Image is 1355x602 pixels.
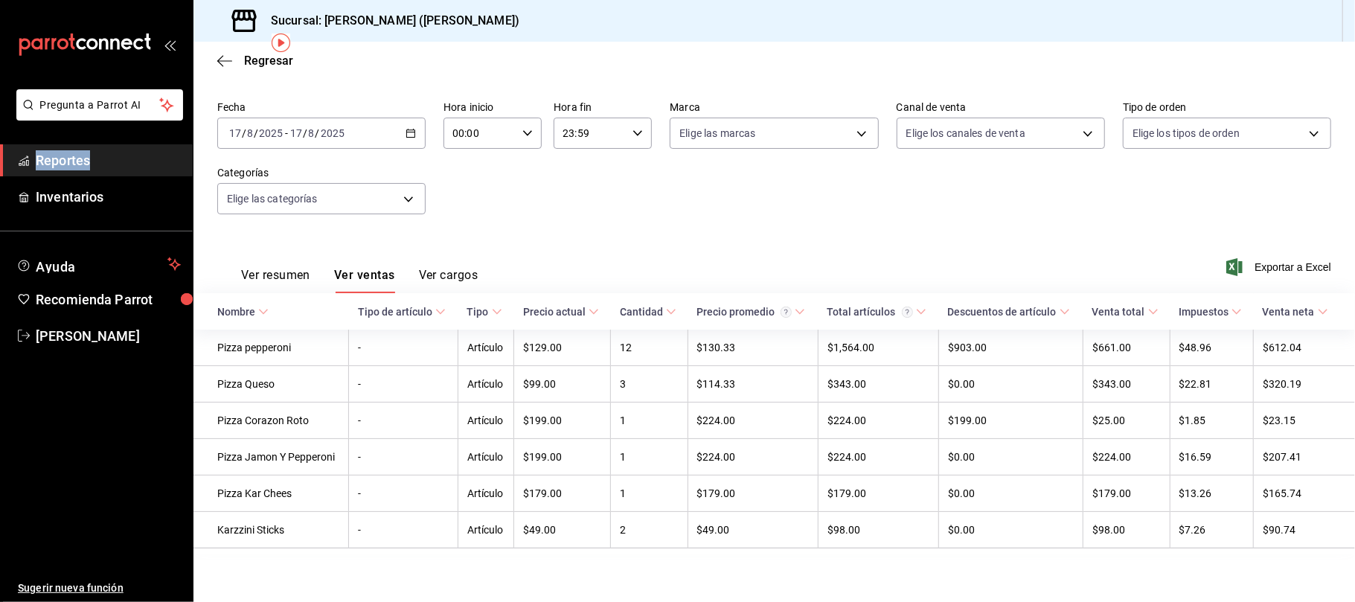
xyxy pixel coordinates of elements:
[819,330,939,366] td: $1,564.00
[1254,475,1355,512] td: $165.74
[696,306,792,318] div: Precio promedio
[939,512,1083,548] td: $0.00
[902,307,913,318] svg: El total artículos considera cambios de precios en los artículos así como costos adicionales por ...
[688,366,818,403] td: $114.33
[228,127,242,139] input: --
[611,330,688,366] td: 12
[688,330,818,366] td: $130.33
[467,306,489,318] div: Tipo
[514,403,611,439] td: $199.00
[36,187,181,207] span: Inventarios
[40,97,160,113] span: Pregunta a Parrot AI
[18,580,181,596] span: Sugerir nueva función
[36,255,161,273] span: Ayuda
[1179,306,1242,318] span: Impuestos
[1083,439,1170,475] td: $224.00
[819,366,939,403] td: $343.00
[193,403,349,439] td: Pizza Corazon Roto
[16,89,183,121] button: Pregunta a Parrot AI
[285,127,288,139] span: -
[679,126,755,141] span: Elige las marcas
[193,366,349,403] td: Pizza Queso
[939,366,1083,403] td: $0.00
[217,54,293,68] button: Regresar
[217,306,255,318] div: Nombre
[258,127,284,139] input: ----
[334,268,395,293] button: Ver ventas
[1092,306,1145,318] div: Venta total
[1229,258,1331,276] button: Exportar a Excel
[620,306,676,318] span: Cantidad
[36,326,181,346] span: [PERSON_NAME]
[217,306,269,318] span: Nombre
[254,127,258,139] span: /
[1092,306,1159,318] span: Venta total
[611,366,688,403] td: 3
[1254,403,1355,439] td: $23.15
[443,103,542,113] label: Hora inicio
[1083,403,1170,439] td: $25.00
[36,150,181,170] span: Reportes
[315,127,320,139] span: /
[458,330,514,366] td: Artículo
[1179,306,1229,318] div: Impuestos
[1170,439,1253,475] td: $16.59
[467,306,502,318] span: Tipo
[349,330,458,366] td: -
[1170,512,1253,548] td: $7.26
[939,439,1083,475] td: $0.00
[523,306,586,318] div: Precio actual
[939,475,1083,512] td: $0.00
[827,306,913,318] div: Total artículos
[696,306,805,318] span: Precio promedio
[688,512,818,548] td: $49.00
[948,306,1057,318] div: Descuentos de artículo
[939,403,1083,439] td: $199.00
[227,191,318,206] span: Elige las categorías
[242,127,246,139] span: /
[349,403,458,439] td: -
[246,127,254,139] input: --
[259,12,519,30] h3: Sucursal: [PERSON_NAME] ([PERSON_NAME])
[241,268,310,293] button: Ver resumen
[897,103,1105,113] label: Canal de venta
[458,512,514,548] td: Artículo
[320,127,345,139] input: ----
[272,33,290,52] img: Tooltip marker
[1170,330,1253,366] td: $48.96
[36,289,181,310] span: Recomienda Parrot
[514,475,611,512] td: $179.00
[349,475,458,512] td: -
[303,127,307,139] span: /
[458,403,514,439] td: Artículo
[906,126,1025,141] span: Elige los canales de venta
[193,439,349,475] td: Pizza Jamon Y Pepperoni
[819,475,939,512] td: $179.00
[193,475,349,512] td: Pizza Kar Chees
[1263,306,1315,318] div: Venta neta
[1254,330,1355,366] td: $612.04
[1133,126,1240,141] span: Elige los tipos de orden
[611,512,688,548] td: 2
[514,439,611,475] td: $199.00
[1254,512,1355,548] td: $90.74
[10,108,183,124] a: Pregunta a Parrot AI
[688,475,818,512] td: $179.00
[1170,366,1253,403] td: $22.81
[523,306,599,318] span: Precio actual
[193,330,349,366] td: Pizza pepperoni
[1254,439,1355,475] td: $207.41
[458,439,514,475] td: Artículo
[349,512,458,548] td: -
[1123,103,1331,113] label: Tipo de orden
[458,366,514,403] td: Artículo
[819,403,939,439] td: $224.00
[514,512,611,548] td: $49.00
[358,306,446,318] span: Tipo de artículo
[611,403,688,439] td: 1
[308,127,315,139] input: --
[688,403,818,439] td: $224.00
[1083,366,1170,403] td: $343.00
[1083,475,1170,512] td: $179.00
[554,103,652,113] label: Hora fin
